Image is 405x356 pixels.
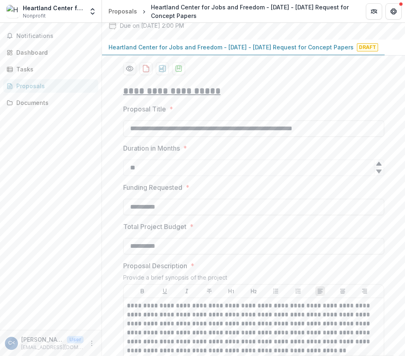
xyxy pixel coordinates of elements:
[108,43,354,51] p: Heartland Center for Jobs and Freedom - [DATE] - [DATE] Request for Concept Papers
[3,46,98,59] a: Dashboard
[172,62,185,75] button: download-proposal
[87,338,97,348] button: More
[160,286,170,296] button: Underline
[108,7,137,16] div: Proposals
[182,286,192,296] button: Italicize
[271,286,281,296] button: Bullet List
[123,274,384,284] div: Provide a brief synopsis of the project
[293,286,303,296] button: Ordered List
[7,5,20,18] img: Heartland Center for Jobs and Freedom Inc
[139,62,153,75] button: download-proposal
[123,62,136,75] button: Preview 6f9c5be3-89be-4f77-862a-483b8373511e-0.pdf
[105,1,356,22] nav: breadcrumb
[3,62,98,76] a: Tasks
[151,3,353,20] div: Heartland Center for Jobs and Freedom - [DATE] - [DATE] Request for Concept Papers
[338,286,347,296] button: Align Center
[385,3,402,20] button: Get Help
[23,4,84,12] div: Heartland Center for Jobs and Freedom Inc
[249,286,259,296] button: Heading 2
[67,336,84,343] p: User
[123,261,187,271] p: Proposal Description
[360,286,370,296] button: Align Right
[16,48,92,57] div: Dashboard
[87,3,98,20] button: Open entity switcher
[226,286,236,296] button: Heading 1
[105,5,140,17] a: Proposals
[120,21,184,30] p: Due on [DATE] 2:00 PM
[16,82,92,90] div: Proposals
[156,62,169,75] button: download-proposal
[21,335,64,344] p: [PERSON_NAME] <[EMAIL_ADDRESS][DOMAIN_NAME]>
[123,182,182,192] p: Funding Requested
[16,98,92,107] div: Documents
[123,143,180,153] p: Duration in Months
[357,43,378,51] span: Draft
[3,29,98,42] button: Notifications
[16,65,92,73] div: Tasks
[366,3,382,20] button: Partners
[21,344,84,351] p: [EMAIL_ADDRESS][DOMAIN_NAME]
[123,222,186,231] p: Total Project Budget
[204,286,214,296] button: Strike
[3,96,98,109] a: Documents
[8,340,15,346] div: Candace Ladd <candaceladd@jobsandfreedom.org>
[315,286,325,296] button: Align Left
[137,286,147,296] button: Bold
[123,104,166,114] p: Proposal Title
[3,79,98,93] a: Proposals
[23,12,46,20] span: Nonprofit
[16,33,95,40] span: Notifications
